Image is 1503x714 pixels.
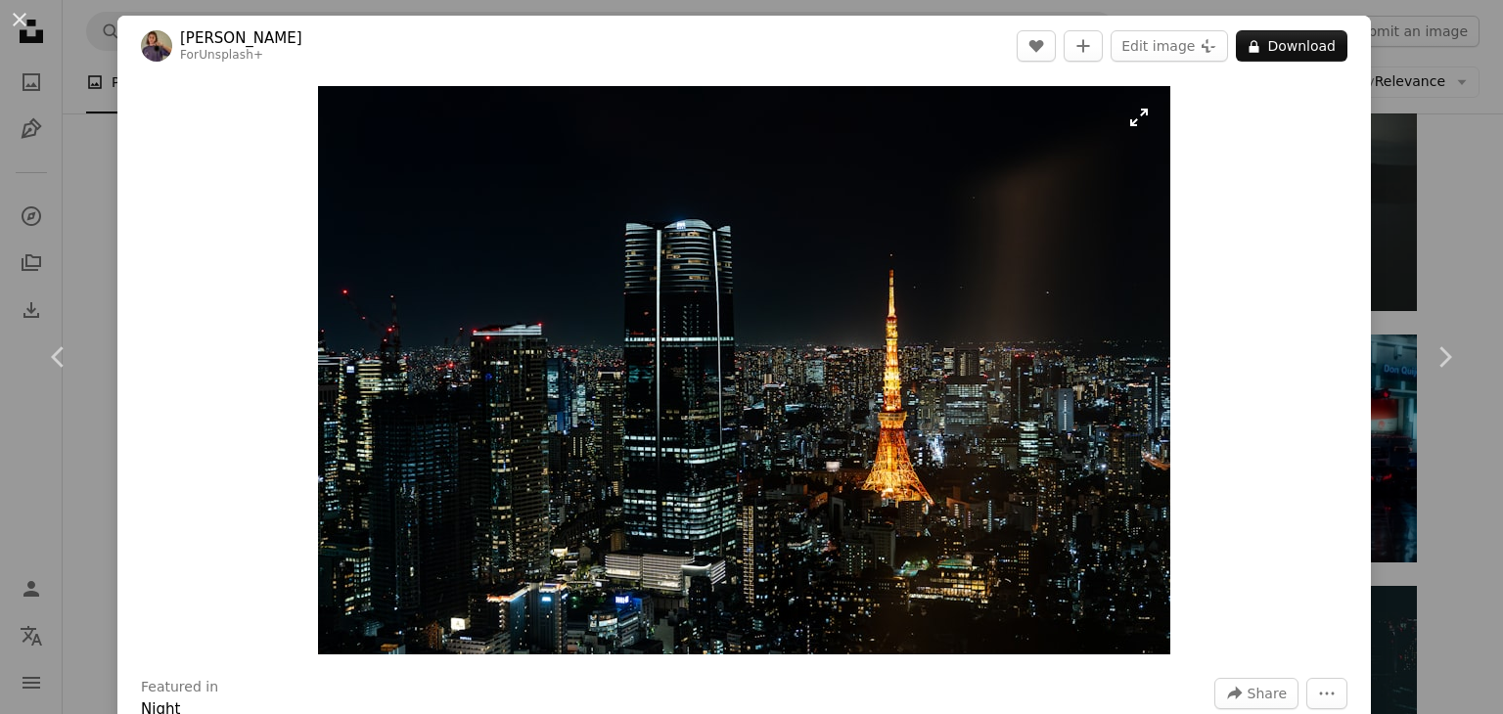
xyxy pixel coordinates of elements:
[180,48,302,64] div: For
[1306,678,1347,709] button: More Actions
[141,30,172,62] img: Go to Dario Brönnimann's profile
[318,86,1170,654] img: A view of a city at night with the eiffel tower lit up
[1017,30,1056,62] button: Like
[180,28,302,48] a: [PERSON_NAME]
[318,86,1170,654] button: Zoom in on this image
[199,48,263,62] a: Unsplash+
[1386,263,1503,451] a: Next
[1236,30,1347,62] button: Download
[1214,678,1298,709] button: Share this image
[141,678,218,697] h3: Featured in
[1111,30,1228,62] button: Edit image
[1064,30,1103,62] button: Add to Collection
[1248,679,1287,708] span: Share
